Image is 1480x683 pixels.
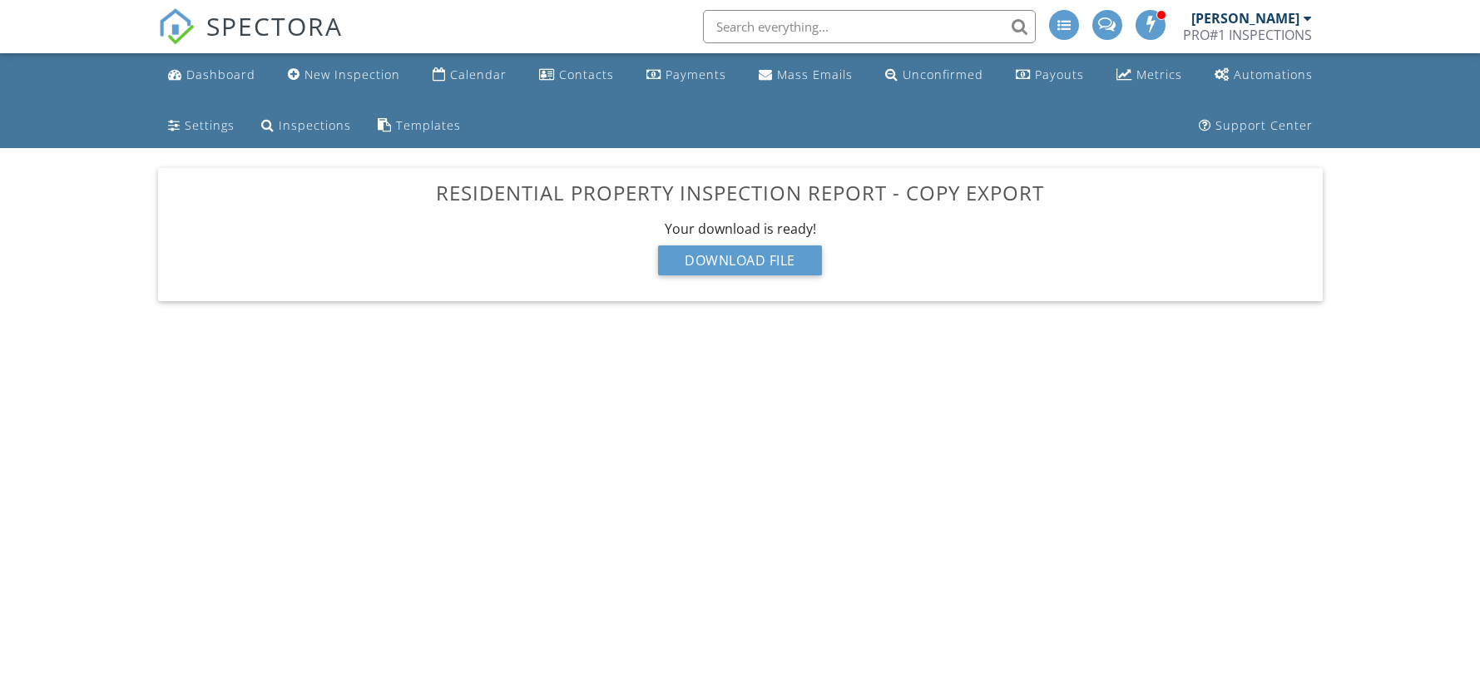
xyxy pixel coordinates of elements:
div: Automations [1234,67,1313,82]
a: Support Center [1192,111,1319,141]
a: Inspections [255,111,358,141]
div: Contacts [559,67,614,82]
div: New Inspection [304,67,400,82]
a: Templates [371,111,468,141]
a: Contacts [532,60,621,91]
a: Mass Emails [752,60,859,91]
div: Templates [396,117,461,133]
a: New Inspection [281,60,407,91]
div: [PERSON_NAME] [1191,10,1299,27]
a: Payouts [1009,60,1091,91]
div: Metrics [1136,67,1182,82]
div: Mass Emails [777,67,853,82]
img: The Best Home Inspection Software - Spectora [158,8,195,45]
a: Payments [640,60,733,91]
div: Payouts [1035,67,1084,82]
div: PRO#1 INSPECTIONS [1183,27,1312,43]
div: Unconfirmed [903,67,983,82]
a: SPECTORA [158,22,343,57]
a: Metrics [1110,60,1189,91]
div: Payments [666,67,726,82]
a: Unconfirmed [879,60,990,91]
div: Calendar [450,67,507,82]
div: Inspections [279,117,351,133]
div: Download File [658,245,822,275]
a: Calendar [426,60,513,91]
span: SPECTORA [206,8,343,43]
div: Settings [185,117,235,133]
input: Search everything... [703,10,1036,43]
a: Dashboard [161,60,262,91]
h3: Residential Property Inspection Report - Copy Export [171,181,1309,204]
div: Support Center [1215,117,1313,133]
a: Settings [161,111,241,141]
div: Dashboard [186,67,255,82]
a: Automations (Advanced) [1208,60,1319,91]
div: Your download is ready! [171,220,1309,238]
